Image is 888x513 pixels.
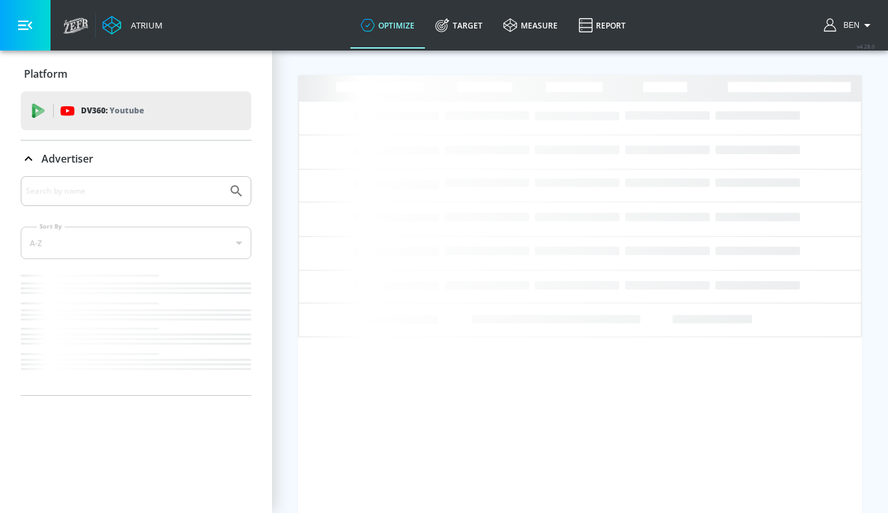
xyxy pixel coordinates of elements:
nav: list of Advertiser [21,269,251,395]
div: Platform [21,56,251,92]
label: Sort By [37,222,65,231]
a: Atrium [102,16,163,35]
span: v 4.28.0 [857,43,875,50]
button: Ben [824,17,875,33]
a: measure [493,2,568,49]
a: Target [425,2,493,49]
div: Atrium [126,19,163,31]
p: Youtube [109,104,144,117]
a: optimize [350,2,425,49]
div: DV360: Youtube [21,91,251,130]
div: Advertiser [21,176,251,395]
input: Search by name [26,183,222,199]
p: Advertiser [41,152,93,166]
a: Report [568,2,636,49]
span: login as: ben@bskconsulting.co [838,21,860,30]
p: DV360: [81,104,144,118]
p: Platform [24,67,67,81]
div: A-Z [21,227,251,259]
div: Advertiser [21,141,251,177]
